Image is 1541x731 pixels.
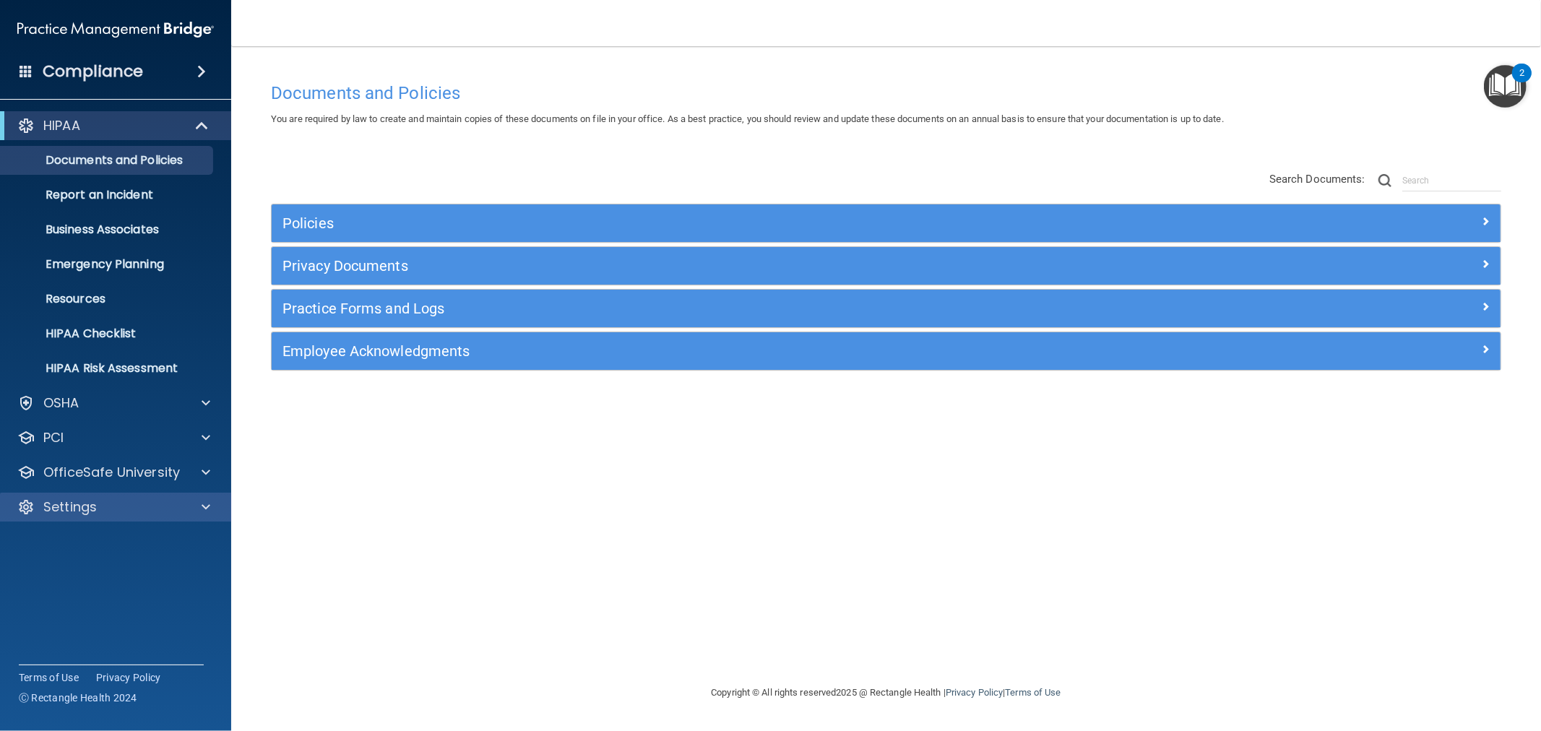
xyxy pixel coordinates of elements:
[43,394,79,412] p: OSHA
[17,15,214,44] img: PMB logo
[17,464,210,481] a: OfficeSafe University
[43,498,97,516] p: Settings
[282,343,1183,359] h5: Employee Acknowledgments
[17,429,210,446] a: PCI
[1519,73,1524,92] div: 2
[9,188,207,202] p: Report an Incident
[9,222,207,237] p: Business Associates
[43,464,180,481] p: OfficeSafe University
[43,117,80,134] p: HIPAA
[282,297,1490,320] a: Practice Forms and Logs
[946,687,1003,698] a: Privacy Policy
[282,258,1183,274] h5: Privacy Documents
[1269,173,1365,186] span: Search Documents:
[623,670,1150,716] div: Copyright © All rights reserved 2025 @ Rectangle Health | |
[96,670,161,685] a: Privacy Policy
[9,326,207,341] p: HIPAA Checklist
[282,300,1183,316] h5: Practice Forms and Logs
[17,394,210,412] a: OSHA
[271,84,1501,103] h4: Documents and Policies
[1005,687,1061,698] a: Terms of Use
[1402,170,1501,191] input: Search
[43,429,64,446] p: PCI
[282,215,1183,231] h5: Policies
[282,212,1490,235] a: Policies
[271,113,1224,124] span: You are required by law to create and maintain copies of these documents on file in your office. ...
[9,153,207,168] p: Documents and Policies
[282,339,1490,363] a: Employee Acknowledgments
[9,292,207,306] p: Resources
[43,61,143,82] h4: Compliance
[17,117,210,134] a: HIPAA
[1484,65,1527,108] button: Open Resource Center, 2 new notifications
[1378,174,1391,187] img: ic-search.3b580494.png
[19,691,137,705] span: Ⓒ Rectangle Health 2024
[19,670,79,685] a: Terms of Use
[282,254,1490,277] a: Privacy Documents
[9,361,207,376] p: HIPAA Risk Assessment
[9,257,207,272] p: Emergency Planning
[17,498,210,516] a: Settings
